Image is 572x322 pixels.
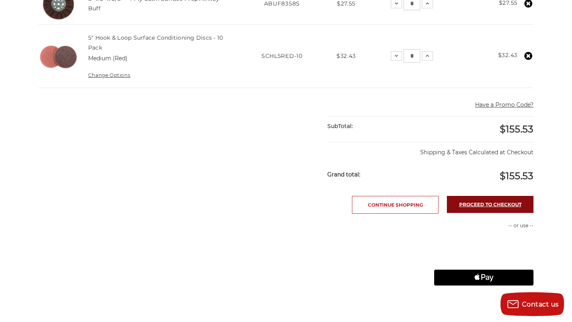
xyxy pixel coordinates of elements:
a: Proceed to checkout [447,196,533,213]
iframe: PayPal-paylater [434,250,533,266]
button: Contact us [500,292,564,316]
span: SCHL5RED-10 [261,52,303,59]
span: $155.53 [500,170,533,182]
strong: $32.43 [498,52,518,59]
a: Change Options [88,72,130,78]
span: $32.43 [336,52,356,59]
button: Have a Promo Code? [475,101,533,109]
span: Contact us [522,301,559,308]
input: 5" Hook & Loop Surface Conditioning Discs - 10 Pack Quantity: [404,49,420,63]
p: -- or use -- [434,222,533,229]
div: SubTotal: [327,117,431,136]
img: 5" Hook & Loop Surface Conditioning Discs - 10 Pack [39,36,78,76]
strong: Grand total: [327,171,360,178]
span: $155.53 [500,123,533,135]
a: 5" Hook & Loop Surface Conditioning Discs - 10 Pack [88,34,223,51]
a: Continue Shopping [352,196,439,214]
p: Shipping & Taxes Calculated at Checkout [327,142,533,157]
dd: Medium (Red) [88,54,128,63]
